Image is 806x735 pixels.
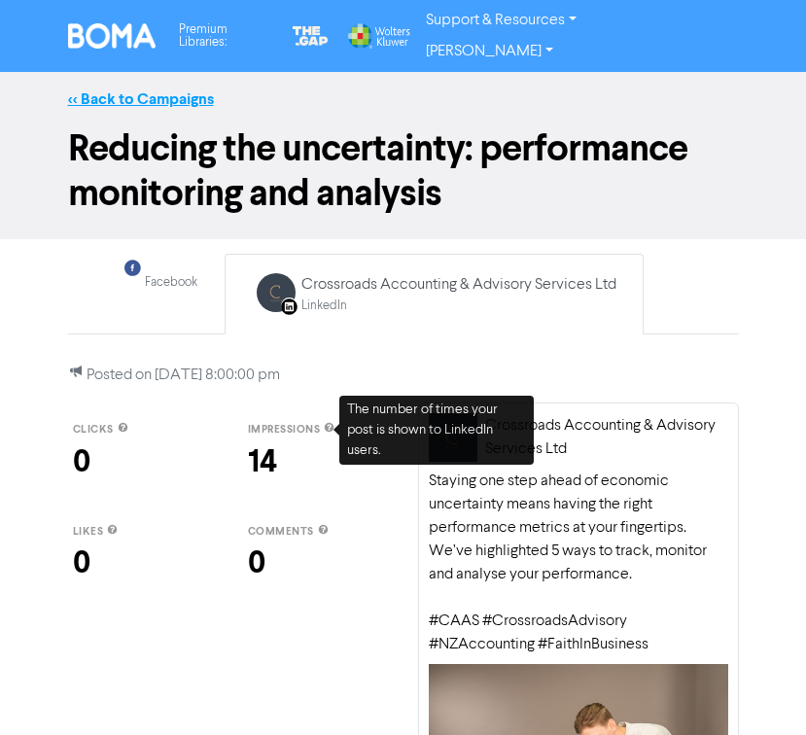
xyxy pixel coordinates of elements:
p: Posted on [DATE] 8:00:00 pm [68,364,739,387]
div: 0 [248,540,384,586]
a: Support & Resources [410,5,592,36]
div: Crossroads Accounting & Advisory Services Ltd [485,414,728,461]
span: comments [248,525,314,539]
img: BOMA Logo [68,23,156,49]
span: clicks [73,423,114,437]
iframe: Chat Widget [709,642,806,735]
div: 14 [248,438,384,485]
a: [PERSON_NAME] [410,36,569,67]
div: Staying one step ahead of economic uncertainty means having the right performance metrics at your... [429,470,728,656]
div: The number of times your post is shown to LinkedIn users. [339,396,534,465]
div: Facebook [145,273,197,292]
span: likes [73,525,104,539]
span: impressions [248,423,321,437]
h1: Reducing the uncertainty: performance monitoring and analysis [68,126,739,216]
div: 0 [73,438,209,485]
div: 0 [73,540,209,586]
img: The Gap [290,23,331,49]
div: Crossroads Accounting & Advisory Services Ltd [301,273,616,297]
img: Wolters Kluwer [346,23,410,49]
span: Premium Libraries: [179,23,274,49]
a: << Back to Campaigns [68,89,214,109]
div: LinkedIn [301,297,616,315]
img: LINKEDIN [257,273,296,312]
